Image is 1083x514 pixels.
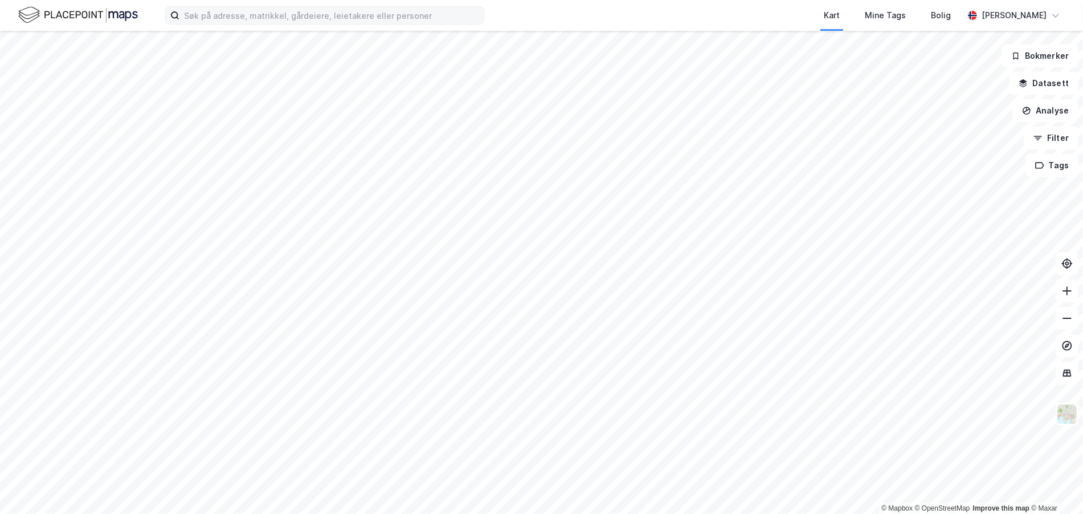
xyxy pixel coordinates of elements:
div: Kontrollprogram for chat [1026,459,1083,514]
img: logo.f888ab2527a4732fd821a326f86c7f29.svg [18,5,138,25]
div: Kart [824,9,840,22]
input: Søk på adresse, matrikkel, gårdeiere, leietakere eller personer [179,7,484,24]
div: Mine Tags [865,9,906,22]
div: Bolig [931,9,951,22]
iframe: Chat Widget [1026,459,1083,514]
div: [PERSON_NAME] [982,9,1047,22]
